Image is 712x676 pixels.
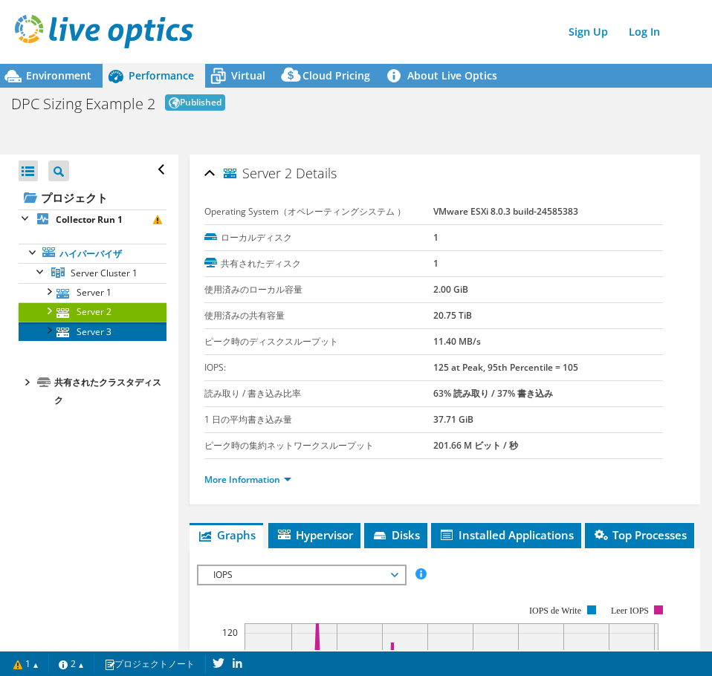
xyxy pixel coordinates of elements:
[529,605,581,616] text: IOPS de Write
[433,335,481,348] b: 11.40 MB/s
[433,361,578,374] b: 125 at Peak, 95th Percentile = 105
[15,15,193,48] img: live_optics_svg.svg
[197,527,256,542] span: Graphs
[296,164,337,182] span: Details
[438,527,574,542] span: Installed Applications
[19,302,166,322] a: Server 2
[433,309,472,322] b: 20.75 TiB
[222,626,238,639] text: 120
[19,209,166,229] a: Collector Run 1
[433,413,473,426] b: 37.71 GiB
[204,230,434,245] label: ローカルディスク
[165,94,225,111] span: Published
[302,68,370,82] span: Cloud Pricing
[54,374,166,409] div: 共有されたクラスタディスク
[204,308,434,323] label: 使用済みの共有容量
[224,166,292,181] span: Server 2
[204,204,434,219] label: Operating System（オペレーティングシステム ）
[381,64,508,88] a: About Live Optics
[204,334,434,349] label: ピーク時のディスクスループット
[3,654,49,673] a: 1
[204,360,434,375] label: IOPS:
[611,605,649,616] text: Leer IOPS
[204,473,291,486] a: More Information
[433,257,438,270] b: 1
[204,386,434,401] label: 読み取り / 書き込み比率
[206,566,397,584] span: IOPS
[71,267,137,279] span: Server Cluster 1
[204,256,434,271] label: 共有されたディスク
[231,68,265,82] span: Virtual
[48,654,94,673] a: 2
[19,263,166,282] a: Server Cluster 1
[204,282,434,297] label: 使用済みのローカル容量
[19,322,166,341] a: Server 3
[204,438,434,453] label: ピーク時の集約ネットワークスループット
[433,283,468,296] b: 2.00 GiB
[19,244,166,263] a: ハイパーバイザ
[129,68,194,82] span: Performance
[19,283,166,302] a: Server 1
[592,527,687,542] span: Top Processes
[204,412,434,427] label: 1 日の平均書き込み量
[433,231,438,244] b: 1
[276,527,353,542] span: Hypervisor
[11,97,155,111] h1: DPC Sizing Example 2
[621,21,667,42] a: Log In
[26,68,91,82] span: Environment
[372,527,420,542] span: Disks
[56,213,123,226] b: Collector Run 1
[433,387,553,400] b: 63% 読み取り / 37% 書き込み
[561,21,615,42] a: Sign Up
[433,439,518,452] b: 201.66 M ビット / 秒
[94,654,206,673] a: プロジェクトノート
[433,205,578,218] b: VMware ESXi 8.0.3 build-24585383
[19,186,166,209] a: プロジェクト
